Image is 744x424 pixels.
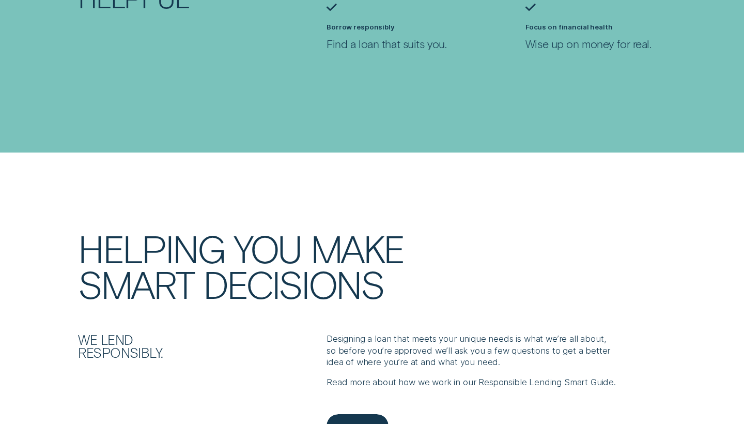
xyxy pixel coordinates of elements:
[78,333,216,359] div: We lend responsibly.
[525,37,666,51] p: Wise up on money for real.
[327,23,395,31] label: Borrow responsibly
[74,230,521,302] h2: HELPING YOU MAKE SMART DECISIONS
[525,23,613,31] label: Focus on financial health
[327,37,467,51] p: Find a loan that suits you.
[327,376,616,388] p: Read more about how we work in our Responsible Lending Smart Guide.
[327,333,616,368] p: Designing a loan that meets your unique needs is what we’re all about, so before you’re approved ...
